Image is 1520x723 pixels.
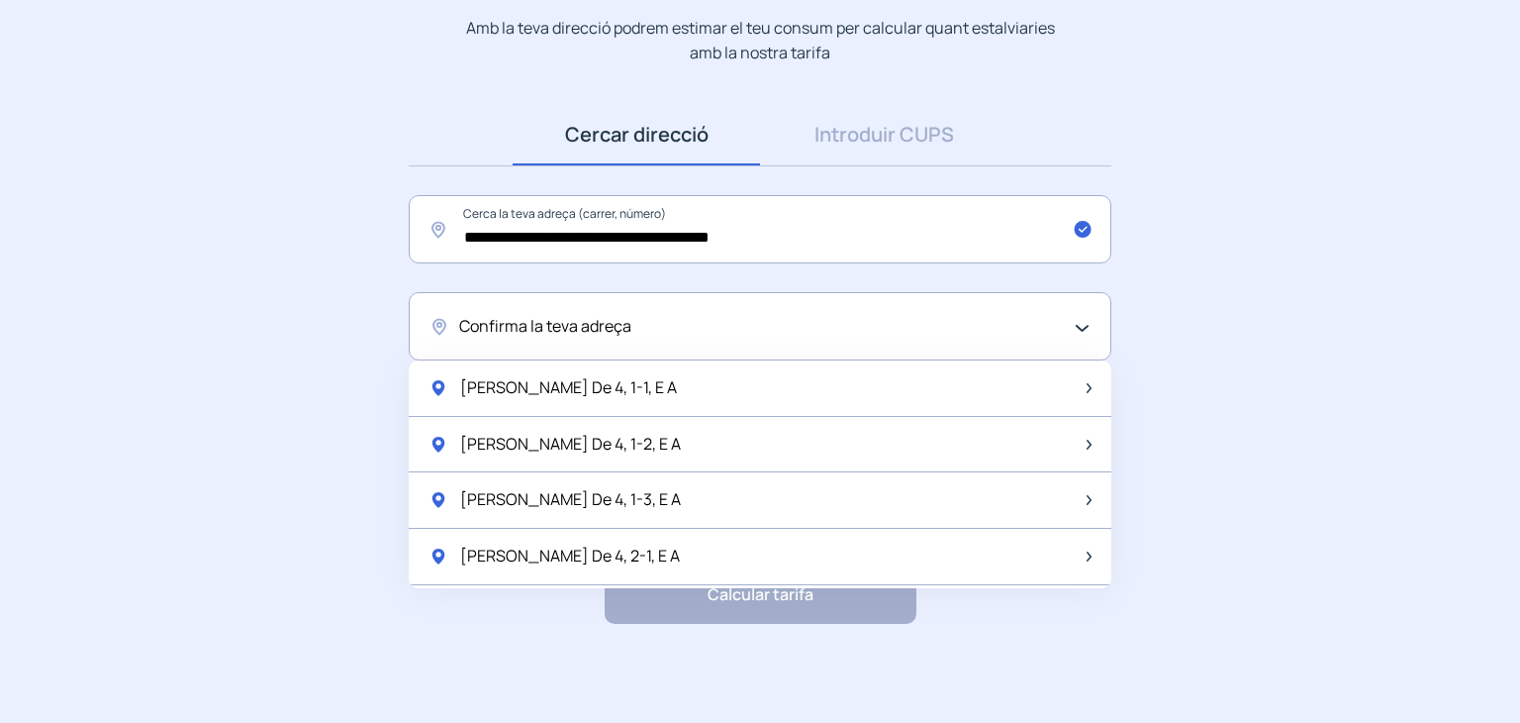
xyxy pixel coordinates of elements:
img: arrow-next-item.svg [1087,552,1092,562]
img: arrow-next-item.svg [1087,383,1092,393]
span: Confirma la teva adreça [459,314,631,340]
img: arrow-next-item.svg [1087,440,1092,450]
img: location-pin-green.svg [428,378,448,398]
a: Cercar direcció [513,104,760,165]
img: location-pin-green.svg [428,435,448,455]
span: [PERSON_NAME] De 4, 1-2, E A [460,432,681,458]
span: [PERSON_NAME] De 4, 1-3, E A [460,487,681,513]
a: Introduir CUPS [760,104,1007,165]
span: [PERSON_NAME] De 4, 2-1, E A [460,544,680,569]
img: location-pin-green.svg [428,547,448,567]
p: Amb la teva direcció podrem estimar el teu consum per calcular quant estalviaries amb la nostra t... [462,16,1059,64]
span: [PERSON_NAME] De 4, 1-1, E A [460,375,677,401]
img: arrow-next-item.svg [1087,495,1092,505]
img: location-pin-green.svg [428,490,448,510]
